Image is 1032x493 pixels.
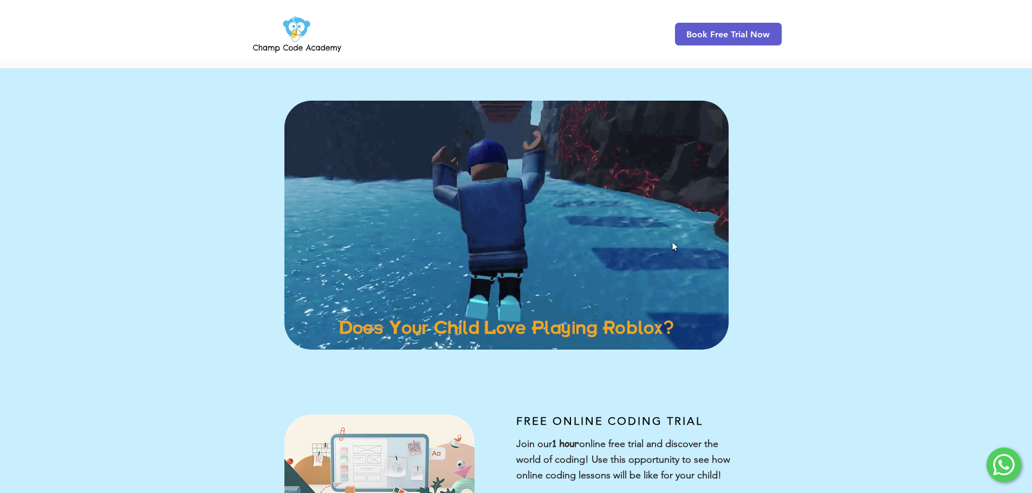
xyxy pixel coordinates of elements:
[675,23,782,45] a: Book Free Trial Now
[251,13,343,55] img: Champ Code Academy Logo PNG.png
[516,438,730,481] span: Join our online free trial and discover the world of coding! Use this opportunity to see how onli...
[552,436,579,450] span: 1 hour
[686,29,770,40] span: Book Free Trial Now
[284,101,729,350] img: Champ Code Academy Roblox Video
[516,415,703,428] span: FREE ONLINE CODING TRIAL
